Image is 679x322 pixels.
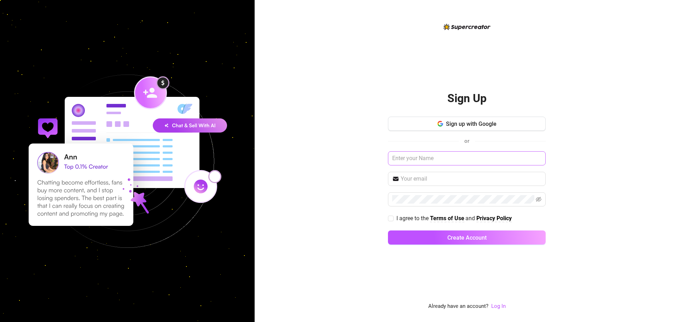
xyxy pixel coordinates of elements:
[465,215,476,222] span: and
[464,138,469,144] span: or
[428,302,488,311] span: Already have an account?
[388,230,546,245] button: Create Account
[401,175,541,183] input: Your email
[443,24,491,30] img: logo-BBDzfeDw.svg
[388,151,546,165] input: Enter your Name
[447,91,487,106] h2: Sign Up
[388,117,546,131] button: Sign up with Google
[491,302,506,311] a: Log In
[446,121,497,127] span: Sign up with Google
[536,197,541,202] span: eye-invisible
[5,39,250,283] img: signup-background-D0MIrEPF.svg
[476,215,512,222] a: Privacy Policy
[491,303,506,309] a: Log In
[447,234,487,241] span: Create Account
[396,215,430,222] span: I agree to the
[430,215,464,222] a: Terms of Use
